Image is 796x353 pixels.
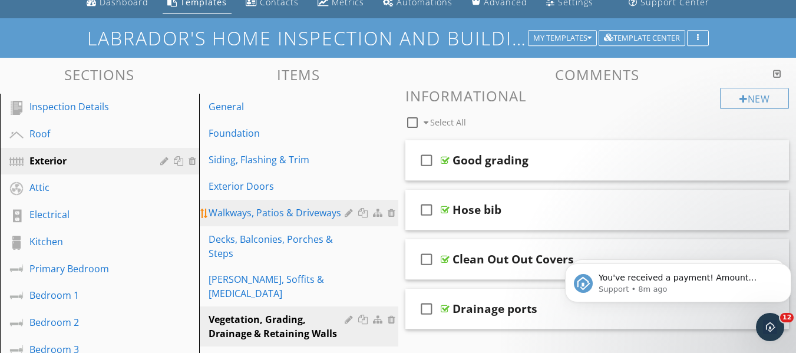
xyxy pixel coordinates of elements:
[780,313,794,322] span: 12
[29,154,143,168] div: Exterior
[533,34,592,42] div: My Templates
[209,206,348,220] div: Walkways, Patios & Driveways
[209,126,348,140] div: Foundation
[29,288,143,302] div: Bedroom 1
[29,235,143,249] div: Kitchen
[528,30,597,47] button: My Templates
[209,312,348,341] div: Vegetation, Grading, Drainage & Retaining Walls
[38,34,216,161] span: You've received a payment! Amount $250.00 Fee $50.00 Net $200.00 Transaction # tr_1SCfkaK7snlDGpR...
[209,232,348,260] div: Decks, Balconies, Porches & Steps
[29,207,143,222] div: Electrical
[453,302,537,316] div: Drainage ports
[453,153,529,167] div: Good grading
[209,179,348,193] div: Exterior Doors
[38,45,216,56] p: Message from Support, sent 8m ago
[453,203,501,217] div: Hose bib
[209,153,348,167] div: Siding, Flashing & Trim
[405,88,790,104] h3: Informational
[599,32,685,42] a: Template Center
[604,34,680,42] div: Template Center
[29,315,143,329] div: Bedroom 2
[405,67,790,83] h3: Comments
[29,262,143,276] div: Primary Bedroom
[199,67,398,83] h3: Items
[29,100,143,114] div: Inspection Details
[29,127,143,141] div: Roof
[417,245,436,273] i: check_box_outline_blank
[430,117,466,128] span: Select All
[29,180,143,194] div: Attic
[417,196,436,224] i: check_box_outline_blank
[87,28,709,48] h1: Labrador's Home Inspection and Building Analysis
[599,30,685,47] button: Template Center
[453,252,574,266] div: Clean Out Out Covers
[720,88,789,109] div: New
[756,313,784,341] iframe: Intercom live chat
[417,146,436,174] i: check_box_outline_blank
[560,239,796,321] iframe: Intercom notifications message
[209,272,348,301] div: [PERSON_NAME], Soffits & [MEDICAL_DATA]
[209,100,348,114] div: General
[417,295,436,323] i: check_box_outline_blank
